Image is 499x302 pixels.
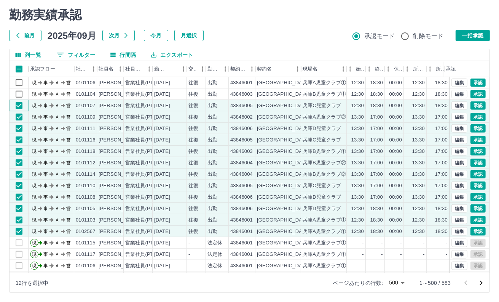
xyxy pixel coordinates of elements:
[412,171,425,178] div: 13:30
[99,159,140,167] div: [PERSON_NAME]
[435,182,448,190] div: 17:00
[389,114,402,121] div: 00:00
[154,171,170,178] div: [DATE]
[427,61,450,77] div: 所定終業
[389,125,402,132] div: 00:00
[303,148,346,155] div: 兵庫B児童クラブ①
[43,92,48,97] text: 事
[207,148,217,155] div: 出勤
[174,30,204,41] button: 月選択
[207,159,217,167] div: 出勤
[66,194,71,200] text: 営
[351,79,364,87] div: 12:30
[356,61,364,77] div: 始業
[370,194,383,201] div: 17:00
[66,103,71,108] text: 営
[412,102,425,109] div: 12:30
[32,103,37,108] text: 現
[55,126,59,131] text: Ａ
[435,79,448,87] div: 18:30
[230,148,253,155] div: 43846003
[43,149,48,154] text: 事
[413,61,425,77] div: 所定開始
[351,182,364,190] div: 13:30
[370,79,383,87] div: 18:30
[389,102,402,109] div: 00:00
[76,182,96,190] div: 0101110
[207,205,217,212] div: 出勤
[351,114,364,121] div: 13:30
[470,113,486,121] button: 承認
[99,171,140,178] div: [PERSON_NAME]
[412,114,425,121] div: 13:30
[435,125,448,132] div: 17:00
[470,136,486,144] button: 承認
[385,61,404,77] div: 休憩
[230,159,253,167] div: 43846004
[230,137,253,144] div: 43846005
[188,137,198,144] div: 往復
[188,61,197,77] div: 交通費
[257,102,309,109] div: [GEOGRAPHIC_DATA]
[351,148,364,155] div: 13:30
[257,194,309,201] div: [GEOGRAPHIC_DATA]
[9,8,490,22] h2: 勤務実績承認
[351,159,364,167] div: 13:30
[303,171,346,178] div: 兵庫B児童クラブ②
[456,30,490,41] button: 一括承認
[32,137,37,143] text: 現
[9,30,41,41] button: 前月
[43,80,48,85] text: 事
[351,205,364,212] div: 12:30
[29,61,74,77] div: 承認フロー
[188,194,198,201] div: 往復
[188,91,198,98] div: 往復
[167,64,178,74] button: ソート
[230,182,253,190] div: 43846005
[55,114,59,120] text: Ａ
[303,182,341,190] div: 兵庫C児童クラブ
[125,91,165,98] div: 営業社員(PT契約)
[389,79,402,87] div: 00:00
[351,102,364,109] div: 12:30
[188,114,198,121] div: 往復
[351,125,364,132] div: 13:30
[257,148,309,155] div: [GEOGRAPHIC_DATA]
[50,49,101,61] button: フィルター表示
[451,170,467,178] button: 編集
[99,79,140,87] div: [PERSON_NAME]
[303,159,346,167] div: 兵庫B児童クラブ②
[451,216,467,224] button: 編集
[351,91,364,98] div: 12:30
[301,61,347,77] div: 現場名
[124,61,153,77] div: 社員区分
[412,182,425,190] div: 13:30
[351,194,364,201] div: 13:30
[145,49,199,61] button: エクスポート
[412,79,425,87] div: 12:30
[188,79,198,87] div: 往復
[207,194,217,201] div: 出勤
[246,63,258,75] button: メニュー
[370,91,383,98] div: 18:30
[153,61,187,77] div: 勤務日
[435,91,448,98] div: 18:30
[188,205,198,212] div: 往復
[386,277,407,288] div: 500
[451,204,467,213] button: 編集
[412,194,425,201] div: 13:30
[76,159,96,167] div: 0101112
[303,137,341,144] div: 兵庫C児童クラブ
[88,63,99,75] button: メニュー
[115,63,126,75] button: メニュー
[99,61,113,77] div: 社員名
[370,148,383,155] div: 17:00
[207,114,217,121] div: 出勤
[66,92,71,97] text: 営
[230,171,253,178] div: 43846004
[230,114,253,121] div: 43846002
[102,30,135,41] button: 次月
[55,194,59,200] text: Ａ
[55,137,59,143] text: Ａ
[125,182,165,190] div: 営業社員(PT契約)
